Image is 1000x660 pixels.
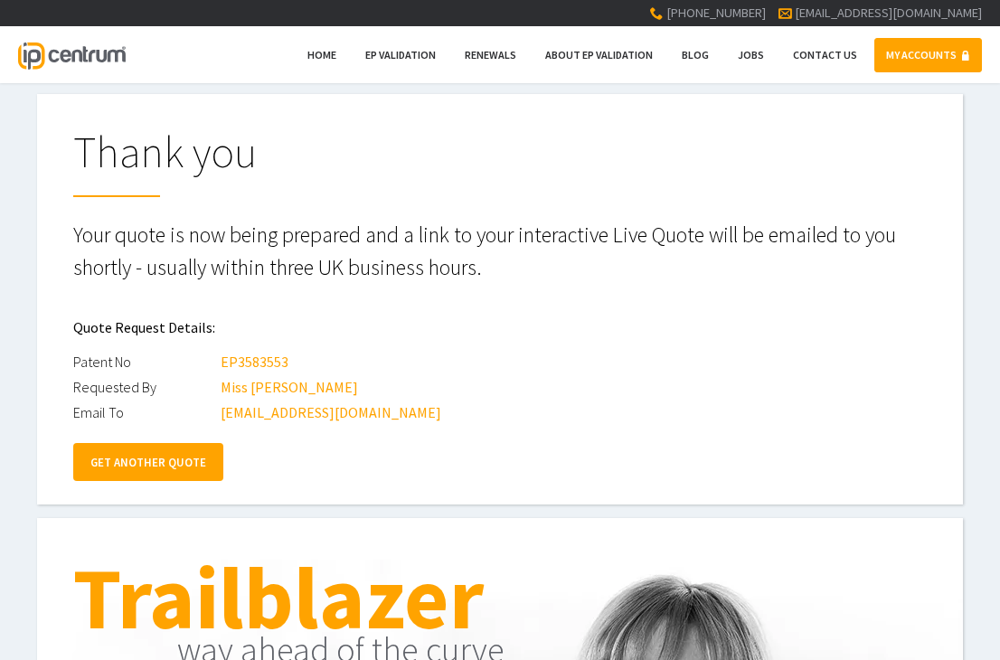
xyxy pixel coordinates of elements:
[533,38,665,72] a: About EP Validation
[465,48,516,61] span: Renewals
[18,26,125,83] a: IP Centrum
[73,219,927,284] p: Your quote is now being prepared and a link to your interactive Live Quote will be emailed to you...
[73,130,927,197] h1: Thank you
[354,38,448,72] a: EP Validation
[682,48,709,61] span: Blog
[73,306,927,349] h2: Quote Request Details:
[73,374,218,400] div: Requested By
[73,443,223,481] a: GET ANOTHER QUOTE
[307,48,336,61] span: Home
[453,38,528,72] a: Renewals
[73,349,218,374] div: Patent No
[793,48,857,61] span: Contact Us
[726,38,776,72] a: Jobs
[221,349,288,374] div: EP3583553
[221,374,358,400] div: Miss [PERSON_NAME]
[795,5,982,21] a: [EMAIL_ADDRESS][DOMAIN_NAME]
[365,48,436,61] span: EP Validation
[670,38,721,72] a: Blog
[738,48,764,61] span: Jobs
[874,38,982,72] a: MY ACCOUNTS
[221,400,441,425] div: [EMAIL_ADDRESS][DOMAIN_NAME]
[781,38,869,72] a: Contact Us
[296,38,348,72] a: Home
[545,48,653,61] span: About EP Validation
[666,5,766,21] span: [PHONE_NUMBER]
[73,400,218,425] div: Email To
